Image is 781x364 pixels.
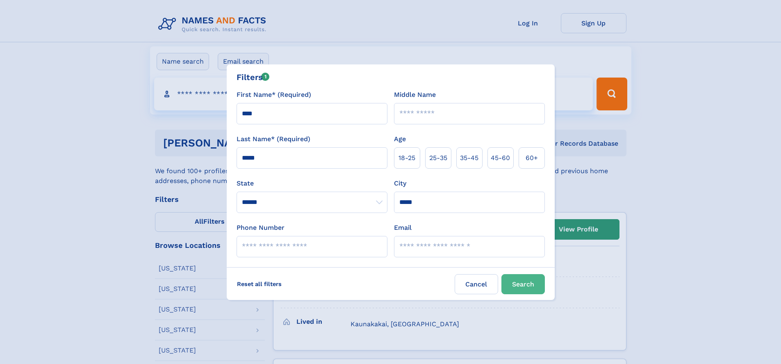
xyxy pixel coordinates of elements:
span: 25‑35 [429,153,447,163]
div: Filters [237,71,270,83]
label: Reset all filters [232,274,287,294]
label: Email [394,223,412,233]
label: City [394,179,406,188]
span: 45‑60 [491,153,510,163]
label: Last Name* (Required) [237,134,310,144]
label: Middle Name [394,90,436,100]
label: Phone Number [237,223,285,233]
span: 35‑45 [460,153,478,163]
label: First Name* (Required) [237,90,311,100]
span: 60+ [526,153,538,163]
label: Age [394,134,406,144]
button: Search [501,274,545,294]
label: State [237,179,387,188]
span: 18‑25 [398,153,415,163]
label: Cancel [455,274,498,294]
